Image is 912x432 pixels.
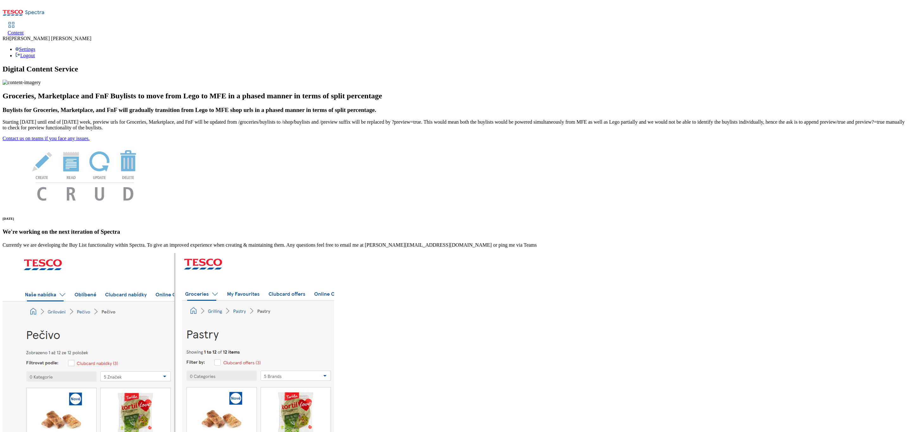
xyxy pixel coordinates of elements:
[3,228,909,235] h3: We're working on the next iteration of Spectra
[3,92,909,100] h2: Groceries, Marketplace and FnF Buylists to move from Lego to MFE in a phased manner in terms of s...
[3,107,909,114] h3: Buylists for Groceries, Marketplace, and FnF will gradually transition from Lego to MFE shop urls...
[3,242,909,248] p: Currently we are developing the Buy List functionality within Spectra. To give an improved experi...
[3,36,9,41] span: RH
[8,22,24,36] a: Content
[15,53,35,58] a: Logout
[9,36,91,41] span: [PERSON_NAME] [PERSON_NAME]
[3,136,90,141] a: Contact us on teams if you face any issues.
[3,217,909,220] h6: [DATE]
[3,80,41,85] img: content-imagery
[3,119,909,131] p: Starting [DATE] until end of [DATE] week, preview urls for Groceries, Marketplace, and FnF will b...
[3,65,909,73] h1: Digital Content Service
[3,141,167,207] img: News Image
[8,30,24,35] span: Content
[15,46,35,52] a: Settings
